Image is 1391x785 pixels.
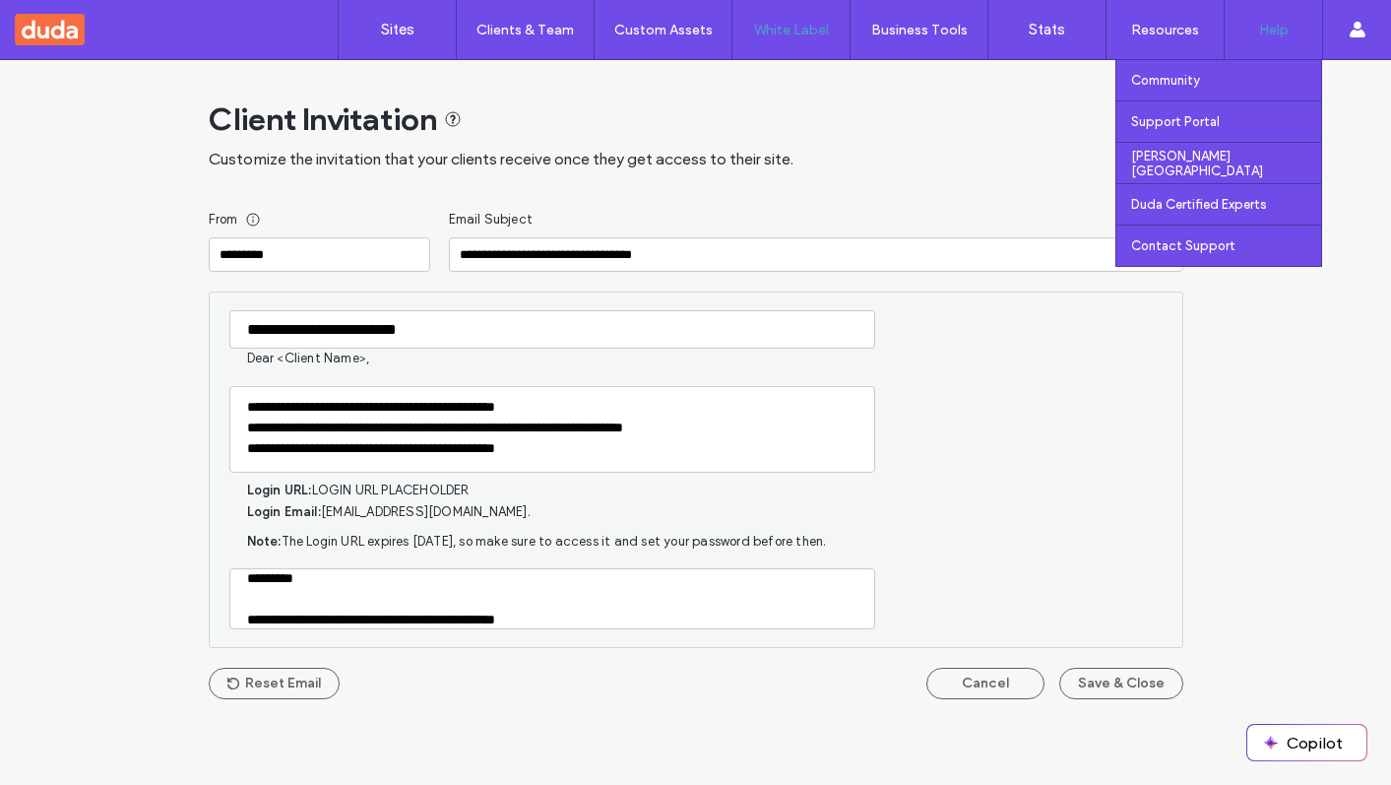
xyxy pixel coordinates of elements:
span: Login URL: [247,483,312,497]
label: Custom Assets [614,22,713,38]
button: Save & Close [1059,668,1183,699]
label: Contact Support [1131,238,1235,253]
span: The Login URL expires [DATE], so make sure to access it and set your password before then. [282,534,827,549]
button: Copilot [1247,725,1366,760]
label: [PERSON_NAME][GEOGRAPHIC_DATA] [1131,149,1321,178]
span: [EMAIL_ADDRESS][DOMAIN_NAME]. [321,504,531,519]
button: Reset Email [209,668,340,699]
span: Dear <Client Name>, [229,349,1163,368]
label: Clients & Team [476,22,574,38]
label: Support Portal [1131,114,1220,129]
span: Client Invitation [209,99,437,139]
label: Stats [1029,21,1065,38]
span: Email Subject [449,210,534,229]
span: Customize the invitation that your clients receive once they get access to their site. [209,149,793,170]
span: LOGIN URL PLACEHOLDER [312,483,470,497]
a: [PERSON_NAME][GEOGRAPHIC_DATA] [1131,143,1321,183]
span: Note: [247,534,282,549]
button: Cancel [926,668,1044,699]
label: Sites [381,21,414,38]
label: Resources [1131,22,1199,38]
label: Duda Certified Experts [1131,197,1267,212]
span: From [209,210,238,229]
label: Help [1259,22,1289,38]
span: Help [45,14,86,32]
label: Business Tools [871,22,968,38]
span: Login Email: [247,504,321,519]
label: Community [1131,73,1200,88]
label: White Label [754,22,829,38]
